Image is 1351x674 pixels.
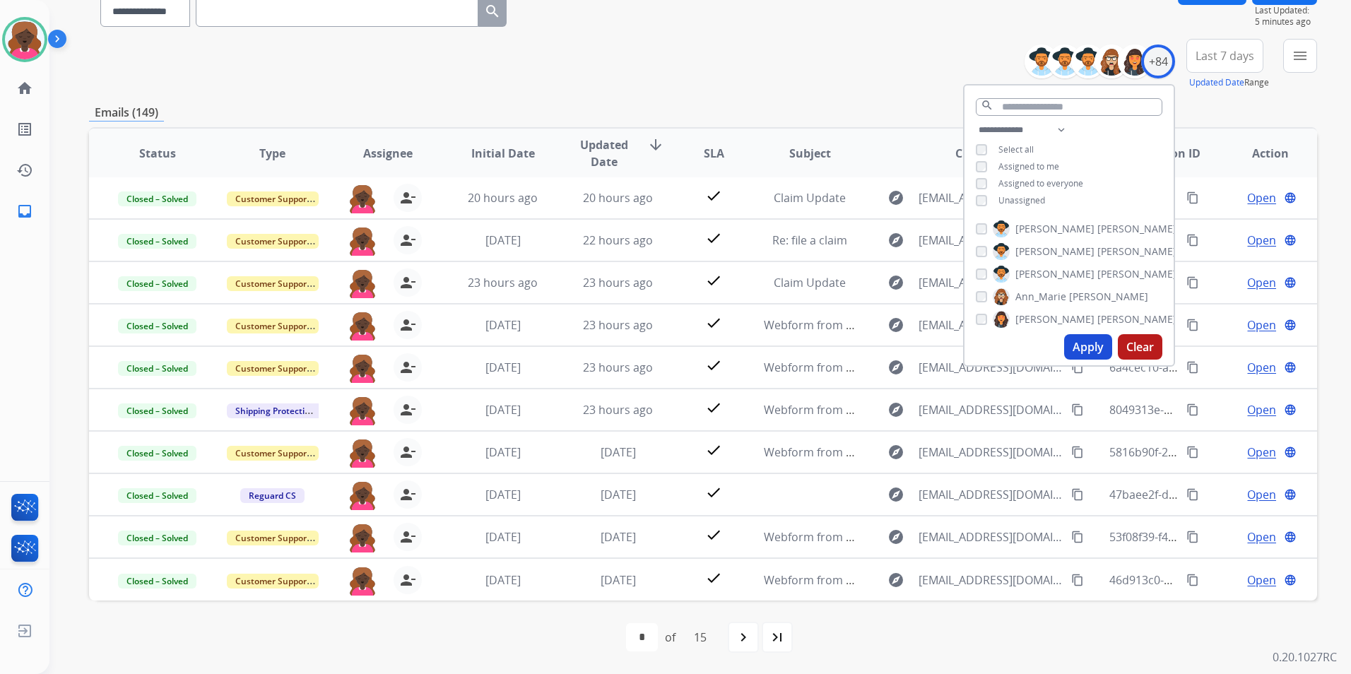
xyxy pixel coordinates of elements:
img: avatar [5,20,45,59]
span: [EMAIL_ADDRESS][DOMAIN_NAME] [919,189,1063,206]
span: [DATE] [601,572,636,588]
span: [EMAIL_ADDRESS][DOMAIN_NAME] [919,572,1063,589]
mat-icon: person_remove [399,444,416,461]
button: Last 7 days [1186,39,1263,73]
mat-icon: search [484,3,501,20]
mat-icon: menu [1292,47,1309,64]
mat-icon: language [1284,319,1297,331]
mat-icon: explore [887,401,904,418]
mat-icon: check [705,442,722,459]
mat-icon: content_copy [1071,446,1084,459]
span: Customer Support [227,191,319,206]
span: Shipping Protection [227,403,324,418]
img: agent-avatar [348,311,377,341]
span: Customer Support [227,574,319,589]
span: [DATE] [485,529,521,545]
span: Open [1247,317,1276,333]
span: [EMAIL_ADDRESS][DOMAIN_NAME] [919,359,1063,376]
img: agent-avatar [348,268,377,298]
mat-icon: content_copy [1071,574,1084,586]
mat-icon: explore [887,486,904,503]
span: [PERSON_NAME] [1015,267,1095,281]
mat-icon: check [705,399,722,416]
img: agent-avatar [348,523,377,552]
span: [PERSON_NAME] [1097,312,1176,326]
span: [PERSON_NAME] [1015,222,1095,236]
span: Open [1247,444,1276,461]
span: Closed – Solved [118,574,196,589]
span: 23 hours ago [583,402,653,418]
span: [PERSON_NAME] [1015,244,1095,259]
span: 46d913c0-4fb3-4afa-abd9-a6645366e906 [1109,572,1323,588]
span: 23 hours ago [468,275,538,290]
button: Apply [1064,334,1112,360]
mat-icon: content_copy [1186,276,1199,289]
span: Customer Support [227,319,319,333]
span: [PERSON_NAME] [1015,312,1095,326]
span: Closed – Solved [118,276,196,291]
span: 23 hours ago [583,275,653,290]
mat-icon: person_remove [399,401,416,418]
mat-icon: content_copy [1071,531,1084,543]
mat-icon: explore [887,444,904,461]
mat-icon: check [705,484,722,501]
span: Range [1189,76,1269,88]
mat-icon: history [16,162,33,179]
mat-icon: person_remove [399,359,416,376]
mat-icon: content_copy [1186,488,1199,501]
mat-icon: language [1284,276,1297,289]
img: agent-avatar [348,353,377,383]
span: [DATE] [485,360,521,375]
span: Open [1247,232,1276,249]
span: [EMAIL_ADDRESS][DOMAIN_NAME] [919,401,1063,418]
span: [PERSON_NAME] [1069,290,1148,304]
span: [PERSON_NAME] [1097,222,1176,236]
span: 53f08f39-f45b-4513-b09c-bc67a7261b3f [1109,529,1317,545]
mat-icon: explore [887,189,904,206]
mat-icon: language [1284,531,1297,543]
mat-icon: check [705,314,722,331]
mat-icon: content_copy [1186,234,1199,247]
mat-icon: check [705,272,722,289]
span: Open [1247,572,1276,589]
span: 23 hours ago [583,317,653,333]
mat-icon: content_copy [1186,403,1199,416]
span: Assigned to me [998,160,1059,172]
span: Claim Update [774,190,846,206]
img: agent-avatar [348,566,377,596]
span: Type [259,145,285,162]
span: SLA [704,145,724,162]
span: [PERSON_NAME] [1097,267,1176,281]
mat-icon: check [705,230,722,247]
span: [DATE] [485,317,521,333]
img: agent-avatar [348,226,377,256]
mat-icon: person_remove [399,572,416,589]
span: Closed – Solved [118,531,196,545]
mat-icon: content_copy [1071,488,1084,501]
mat-icon: content_copy [1186,446,1199,459]
mat-icon: home [16,80,33,97]
span: [DATE] [485,232,521,248]
mat-icon: explore [887,232,904,249]
span: Open [1247,274,1276,291]
img: agent-avatar [348,396,377,425]
span: Customer Support [227,361,319,376]
mat-icon: person_remove [399,486,416,503]
mat-icon: explore [887,359,904,376]
mat-icon: person_remove [399,274,416,291]
span: Webform from [EMAIL_ADDRESS][DOMAIN_NAME] on [DATE] [764,572,1084,588]
span: Closed – Solved [118,488,196,503]
span: Open [1247,189,1276,206]
span: Webform from [EMAIL_ADDRESS][DOMAIN_NAME] on [DATE] [764,360,1084,375]
mat-icon: arrow_downward [647,136,664,153]
p: Emails (149) [89,104,164,122]
span: Assignee [363,145,413,162]
span: Claim Update [774,275,846,290]
span: Open [1247,359,1276,376]
button: Clear [1118,334,1162,360]
div: of [665,629,675,646]
mat-icon: list_alt [16,121,33,138]
span: Unassigned [998,194,1045,206]
mat-icon: person_remove [399,189,416,206]
span: Customer [955,145,1010,162]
